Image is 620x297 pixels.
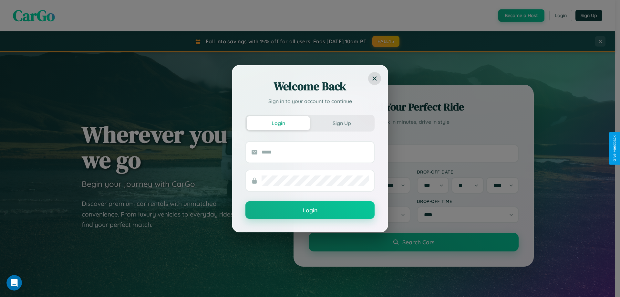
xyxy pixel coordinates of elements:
[612,135,617,162] div: Give Feedback
[6,275,22,291] iframe: Intercom live chat
[245,201,375,219] button: Login
[245,79,375,94] h2: Welcome Back
[245,97,375,105] p: Sign in to your account to continue
[310,116,373,130] button: Sign Up
[247,116,310,130] button: Login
